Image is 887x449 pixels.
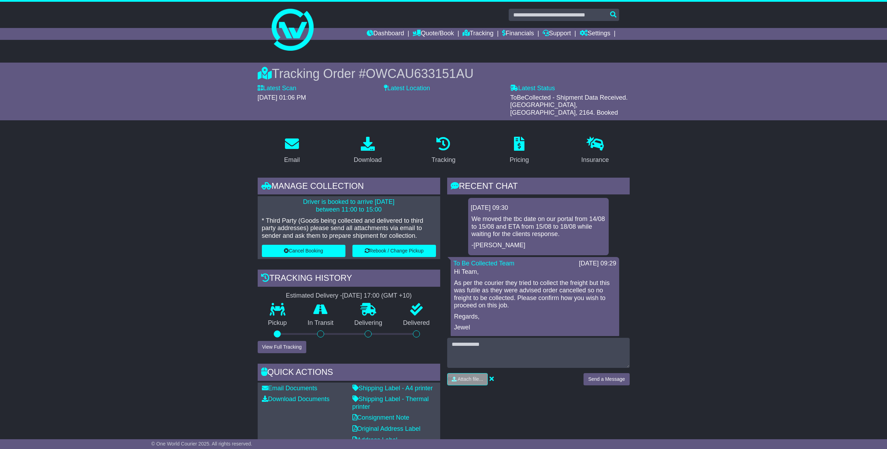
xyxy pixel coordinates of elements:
[505,134,534,167] a: Pricing
[367,28,404,40] a: Dashboard
[510,85,555,92] label: Latest Status
[344,319,393,327] p: Delivering
[258,319,298,327] p: Pickup
[284,155,300,165] div: Email
[258,364,440,383] div: Quick Actions
[262,245,345,257] button: Cancel Booking
[262,395,330,402] a: Download Documents
[262,217,436,240] p: * Third Party (Goods being collected and delivered to third party addresses) please send all atta...
[258,292,440,300] div: Estimated Delivery -
[472,242,605,249] p: -[PERSON_NAME]
[453,260,515,267] a: To Be Collected Team
[366,66,473,81] span: OWCAU633151AU
[431,155,455,165] div: Tracking
[427,134,460,167] a: Tracking
[463,28,493,40] a: Tracking
[577,134,614,167] a: Insurance
[454,268,616,276] p: Hi Team,
[352,395,429,410] a: Shipping Label - Thermal printer
[454,313,616,321] p: Regards,
[279,134,304,167] a: Email
[510,155,529,165] div: Pricing
[472,215,605,238] p: We moved the tbc date on our portal from 14/08 to 15/08 and ETA from 15/08 to 18/08 while waiting...
[581,155,609,165] div: Insurance
[580,28,610,40] a: Settings
[151,441,252,447] span: © One World Courier 2025. All rights reserved.
[352,436,398,443] a: Address Label
[258,85,296,92] label: Latest Scan
[297,319,344,327] p: In Transit
[342,292,412,300] div: [DATE] 17:00 (GMT +10)
[579,260,616,268] div: [DATE] 09:29
[510,94,628,116] span: ToBeCollected - Shipment Data Received. [GEOGRAPHIC_DATA], [GEOGRAPHIC_DATA], 2164. Booked
[502,28,534,40] a: Financials
[352,245,436,257] button: Rebook / Change Pickup
[349,134,386,167] a: Download
[454,324,616,332] p: Jewel
[413,28,454,40] a: Quote/Book
[352,385,433,392] a: Shipping Label - A4 printer
[262,198,436,213] p: Driver is booked to arrive [DATE] between 11:00 to 15:00
[258,66,630,81] div: Tracking Order #
[454,279,616,309] p: As per the courier they tried to collect the freight but this was futile as they were advised ord...
[258,270,440,288] div: Tracking history
[543,28,571,40] a: Support
[258,341,306,353] button: View Full Tracking
[393,319,440,327] p: Delivered
[354,155,382,165] div: Download
[384,85,430,92] label: Latest Location
[584,373,629,385] button: Send a Message
[258,178,440,197] div: Manage collection
[262,385,317,392] a: Email Documents
[447,178,630,197] div: RECENT CHAT
[471,204,606,212] div: [DATE] 09:30
[258,94,306,101] span: [DATE] 01:06 PM
[352,414,409,421] a: Consignment Note
[352,425,421,432] a: Original Address Label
